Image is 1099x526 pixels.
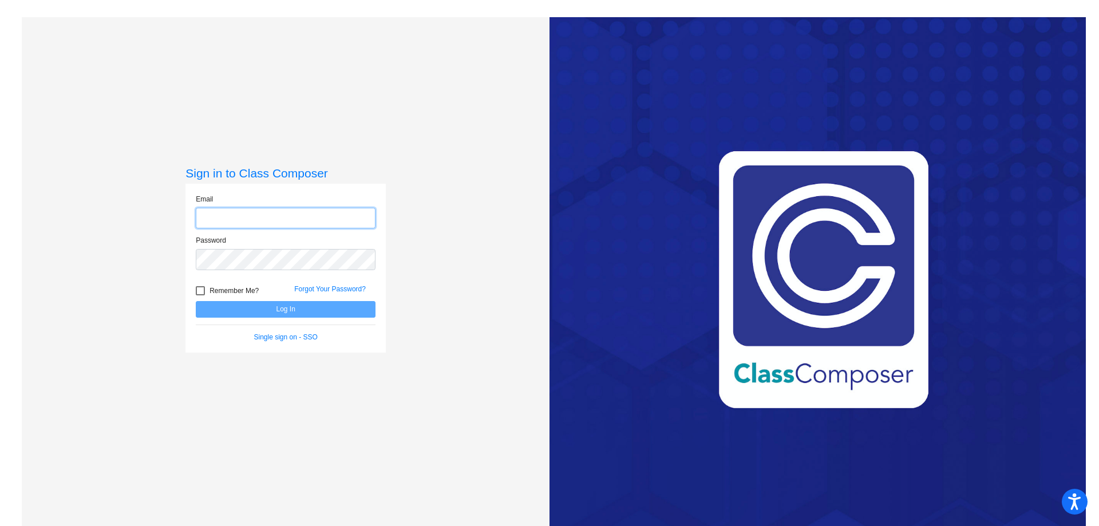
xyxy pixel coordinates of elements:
h3: Sign in to Class Composer [185,166,386,180]
button: Log In [196,301,375,318]
span: Remember Me? [209,284,259,298]
label: Email [196,194,213,204]
label: Password [196,235,226,246]
a: Forgot Your Password? [294,285,366,293]
a: Single sign on - SSO [254,333,318,341]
